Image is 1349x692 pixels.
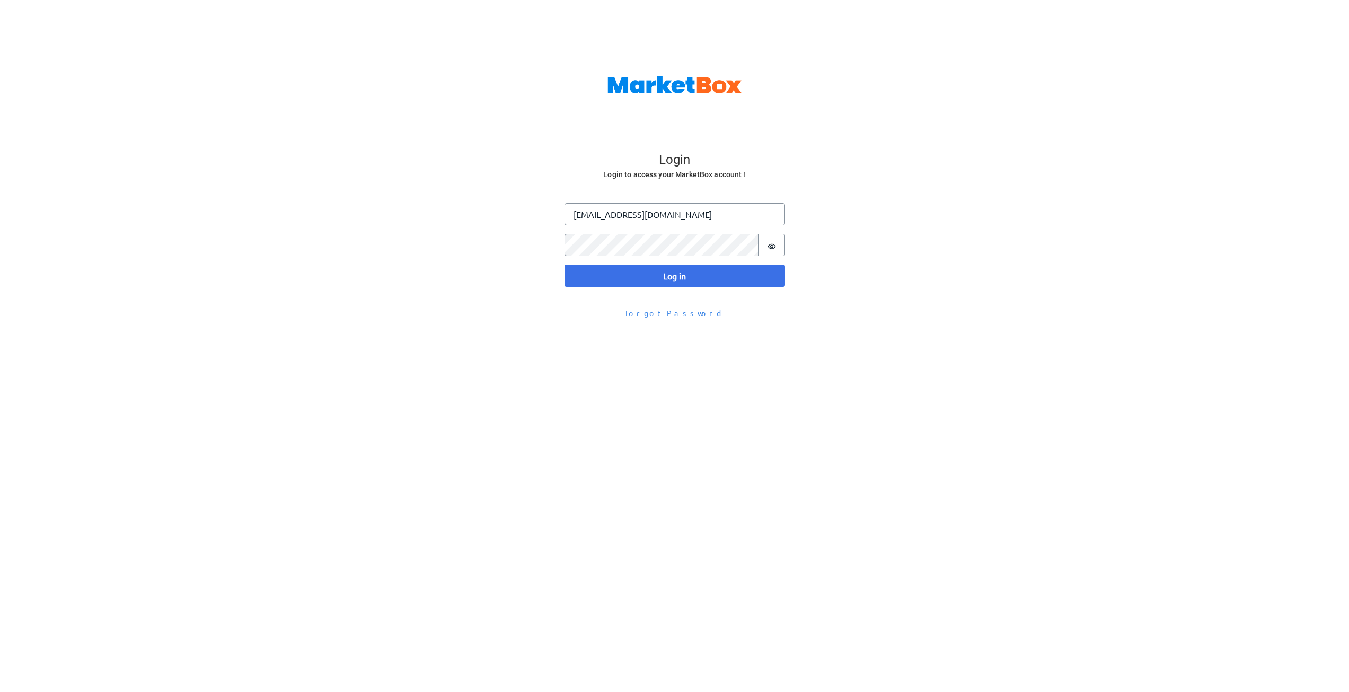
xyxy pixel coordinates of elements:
button: Show password [759,234,785,256]
button: Log in [565,265,785,287]
h4: Login [566,152,784,168]
h6: Login to access your MarketBox account ! [566,168,784,181]
img: MarketBox logo [607,76,742,93]
input: Enter your email [565,203,785,225]
button: Forgot Password [619,304,731,322]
